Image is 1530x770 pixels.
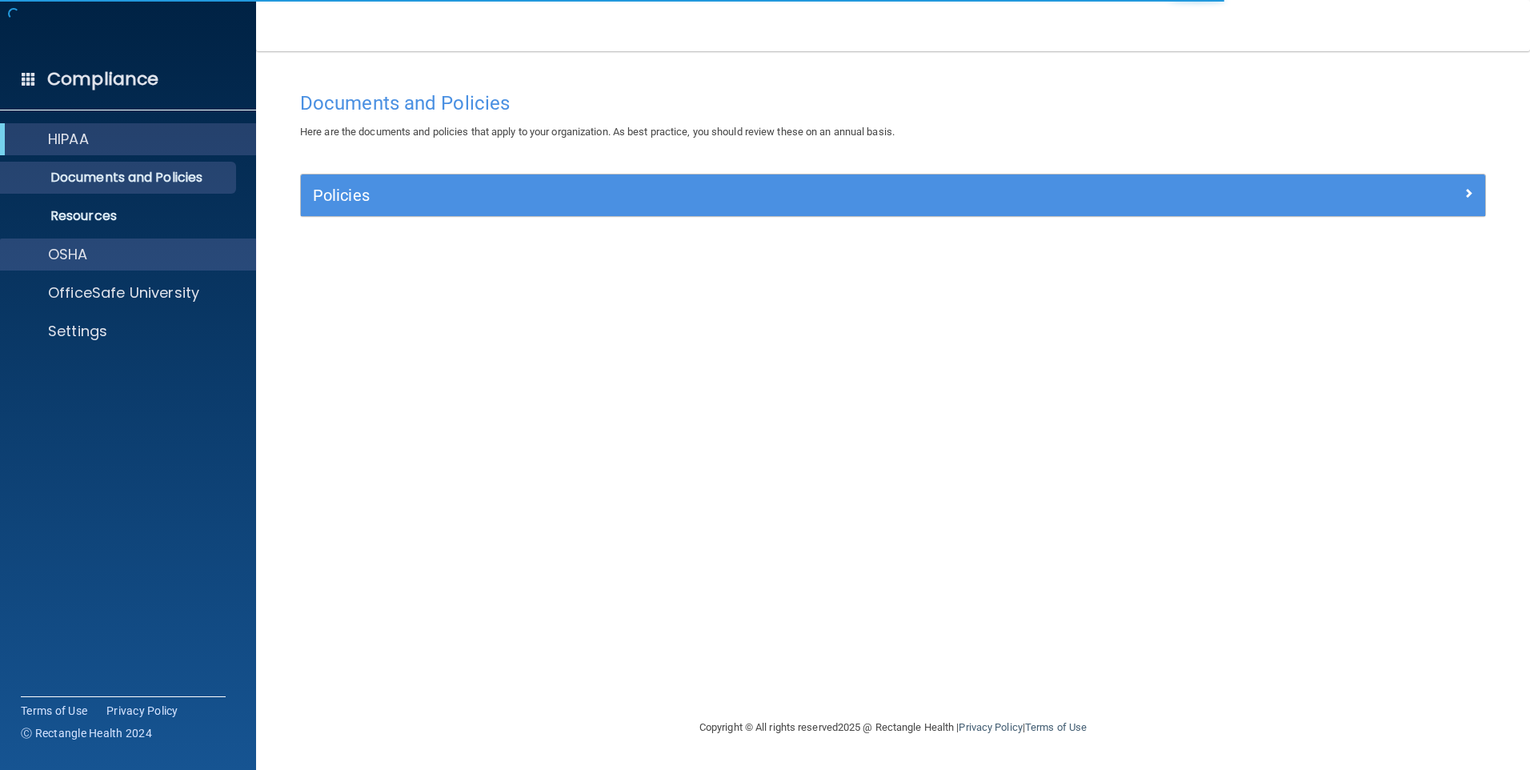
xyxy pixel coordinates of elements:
[10,208,229,224] p: Resources
[19,322,233,341] a: Settings
[48,130,89,149] p: HIPAA
[21,703,87,719] a: Terms of Use
[48,322,107,341] p: Settings
[48,283,199,303] p: OfficeSafe University
[300,93,1486,114] h4: Documents and Policies
[959,721,1022,733] a: Privacy Policy
[19,130,232,149] a: HIPAA
[1025,721,1087,733] a: Terms of Use
[19,245,233,264] a: OSHA
[19,17,237,49] img: PMB logo
[10,170,229,186] p: Documents and Policies
[106,703,178,719] a: Privacy Policy
[19,283,233,303] a: OfficeSafe University
[1253,656,1511,720] iframe: Drift Widget Chat Controller
[601,702,1185,753] div: Copyright © All rights reserved 2025 @ Rectangle Health | |
[313,182,1473,208] a: Policies
[47,68,158,90] h4: Compliance
[313,186,1177,204] h5: Policies
[21,725,152,741] span: Ⓒ Rectangle Health 2024
[300,126,895,138] span: Here are the documents and policies that apply to your organization. As best practice, you should...
[48,245,88,264] p: OSHA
